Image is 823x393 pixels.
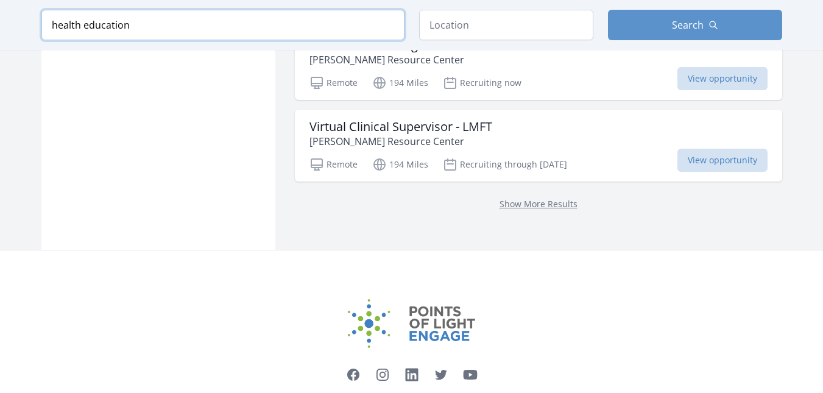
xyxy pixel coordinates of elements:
[309,52,572,67] p: [PERSON_NAME] Resource Center
[443,76,521,90] p: Recruiting now
[419,10,593,40] input: Location
[372,76,428,90] p: 194 Miles
[500,198,578,210] a: Show More Results
[41,10,404,40] input: Keyword
[348,299,476,348] img: Points of Light Engage
[677,149,768,172] span: View opportunity
[443,157,567,172] p: Recruiting through [DATE]
[677,67,768,90] span: View opportunity
[309,76,358,90] p: Remote
[295,28,782,100] a: Virtual Case Management Professional Mentor [PERSON_NAME] Resource Center Remote 194 Miles Recrui...
[608,10,782,40] button: Search
[295,110,782,182] a: Virtual Clinical Supervisor - LMFT [PERSON_NAME] Resource Center Remote 194 Miles Recruiting thro...
[309,119,492,134] h3: Virtual Clinical Supervisor - LMFT
[672,18,704,32] span: Search
[309,134,492,149] p: [PERSON_NAME] Resource Center
[309,157,358,172] p: Remote
[372,157,428,172] p: 194 Miles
